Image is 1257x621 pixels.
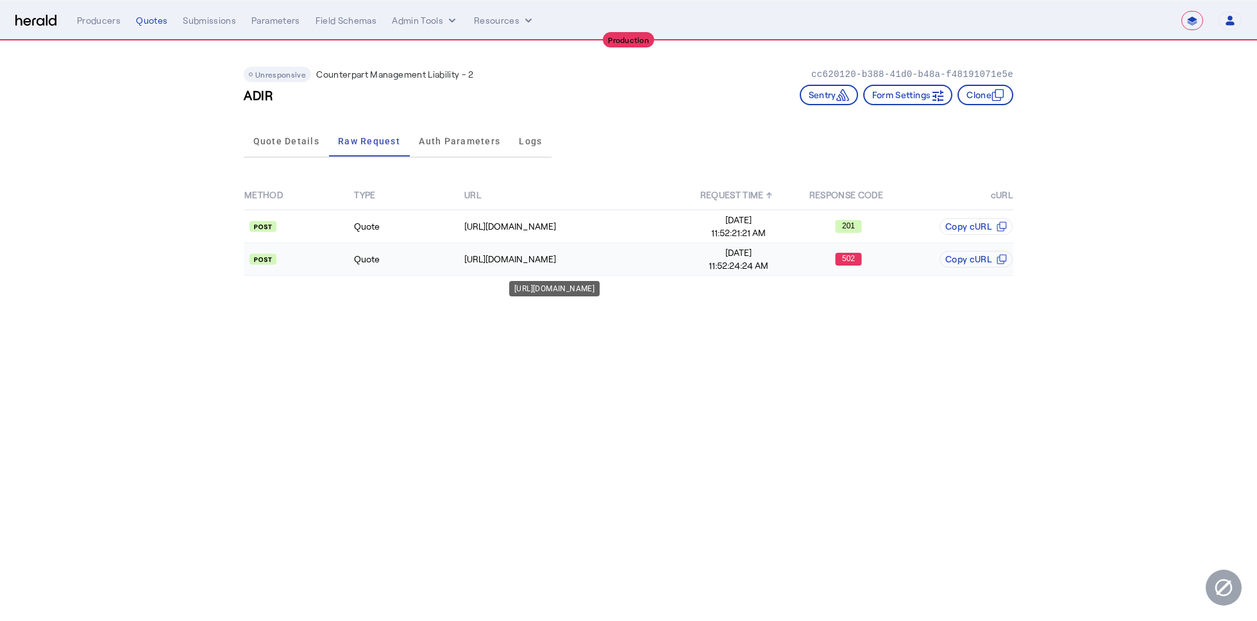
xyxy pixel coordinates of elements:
button: Copy cURL [940,218,1013,235]
button: Sentry [800,85,858,105]
span: Auth Parameters [419,137,500,146]
div: Producers [77,14,121,27]
button: Copy cURL [940,251,1013,268]
span: Quote Details [253,137,319,146]
button: Clone [958,85,1013,105]
td: Quote [353,210,463,243]
span: 11:52:24:24 AM [684,259,793,272]
h3: ADIR [244,86,273,104]
div: Quotes [136,14,167,27]
p: cc620120-b388-41d0-b48a-f48191071e5e [811,68,1013,81]
div: [URL][DOMAIN_NAME] [509,281,600,296]
span: Unresponsive [255,70,306,79]
th: RESPONSE CODE [793,181,903,210]
span: [DATE] [684,246,793,259]
div: [URL][DOMAIN_NAME] [464,220,683,233]
div: Submissions [183,14,236,27]
span: [DATE] [684,214,793,226]
span: 11:52:21:21 AM [684,226,793,239]
span: ↑ [766,189,772,200]
div: Parameters [251,14,300,27]
text: 502 [842,254,855,263]
button: Resources dropdown menu [474,14,535,27]
div: Field Schemas [316,14,377,27]
th: URL [464,181,684,210]
th: TYPE [353,181,463,210]
img: Herald Logo [15,15,56,27]
p: Counterpart Management Liability - 2 [316,68,474,81]
th: REQUEST TIME [684,181,793,210]
td: Quote [353,243,463,276]
th: METHOD [244,181,353,210]
button: internal dropdown menu [392,14,459,27]
div: Production [603,32,654,47]
span: Logs [519,137,542,146]
div: [URL][DOMAIN_NAME] [464,253,683,266]
text: 201 [842,221,855,230]
button: Form Settings [863,85,953,105]
span: Raw Request [338,137,400,146]
th: cURL [904,181,1013,210]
